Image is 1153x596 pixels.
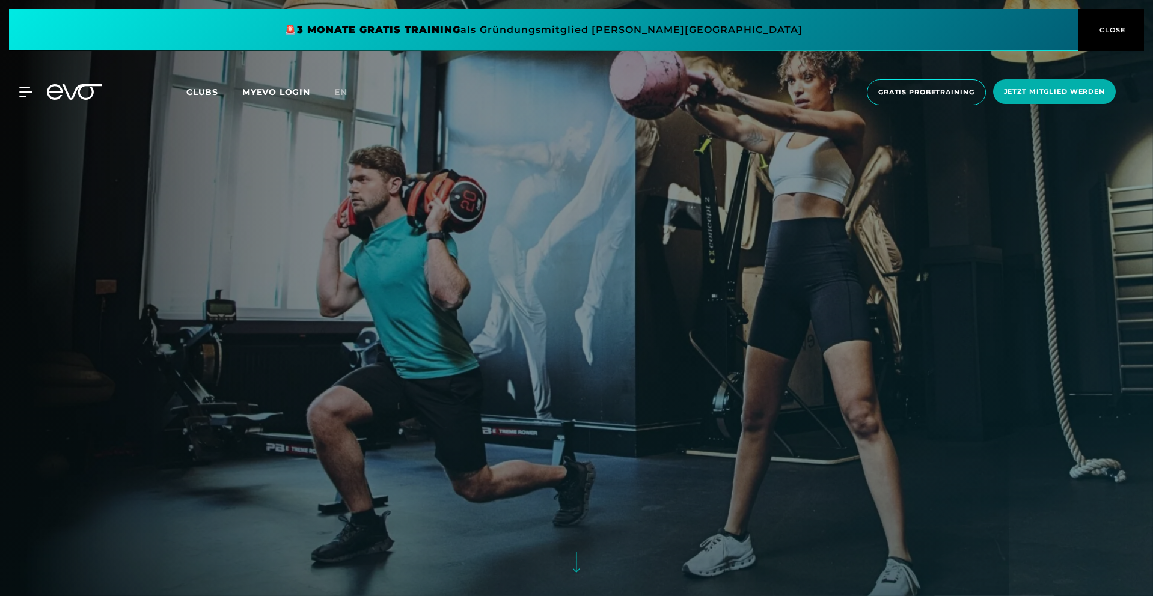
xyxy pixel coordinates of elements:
span: CLOSE [1096,25,1126,35]
span: Gratis Probetraining [878,87,974,97]
span: en [334,87,347,97]
a: Clubs [186,86,242,97]
button: CLOSE [1078,9,1144,51]
a: en [334,85,362,99]
span: Clubs [186,87,218,97]
a: Gratis Probetraining [863,79,989,105]
a: MYEVO LOGIN [242,87,310,97]
span: Jetzt Mitglied werden [1004,87,1105,97]
a: Jetzt Mitglied werden [989,79,1119,105]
